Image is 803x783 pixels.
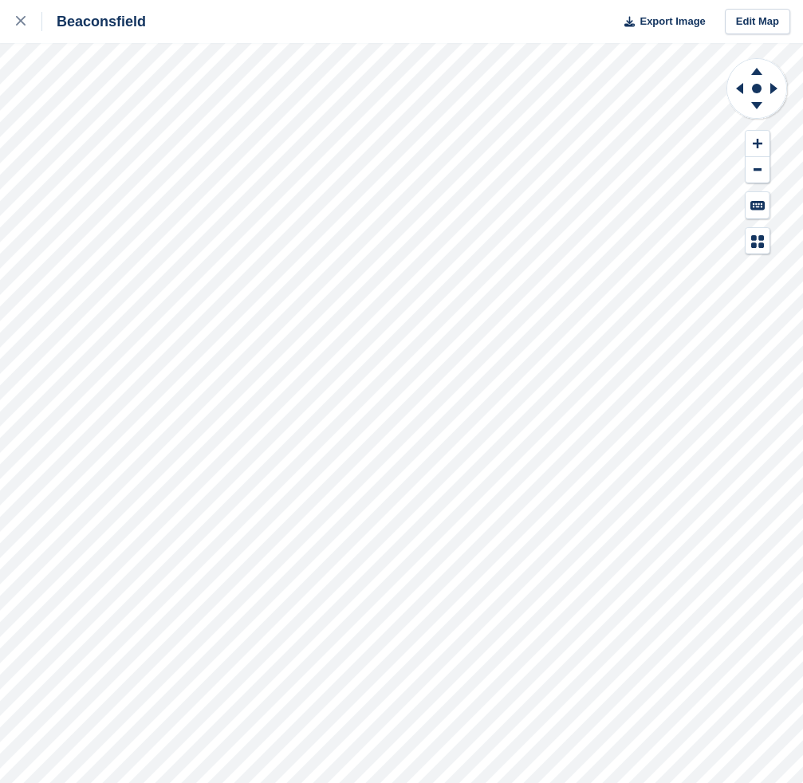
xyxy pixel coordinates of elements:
[746,157,770,183] button: Zoom Out
[640,14,705,30] span: Export Image
[725,9,790,35] a: Edit Map
[746,228,770,254] button: Map Legend
[746,192,770,218] button: Keyboard Shortcuts
[42,12,146,31] div: Beaconsfield
[746,131,770,157] button: Zoom In
[615,9,706,35] button: Export Image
